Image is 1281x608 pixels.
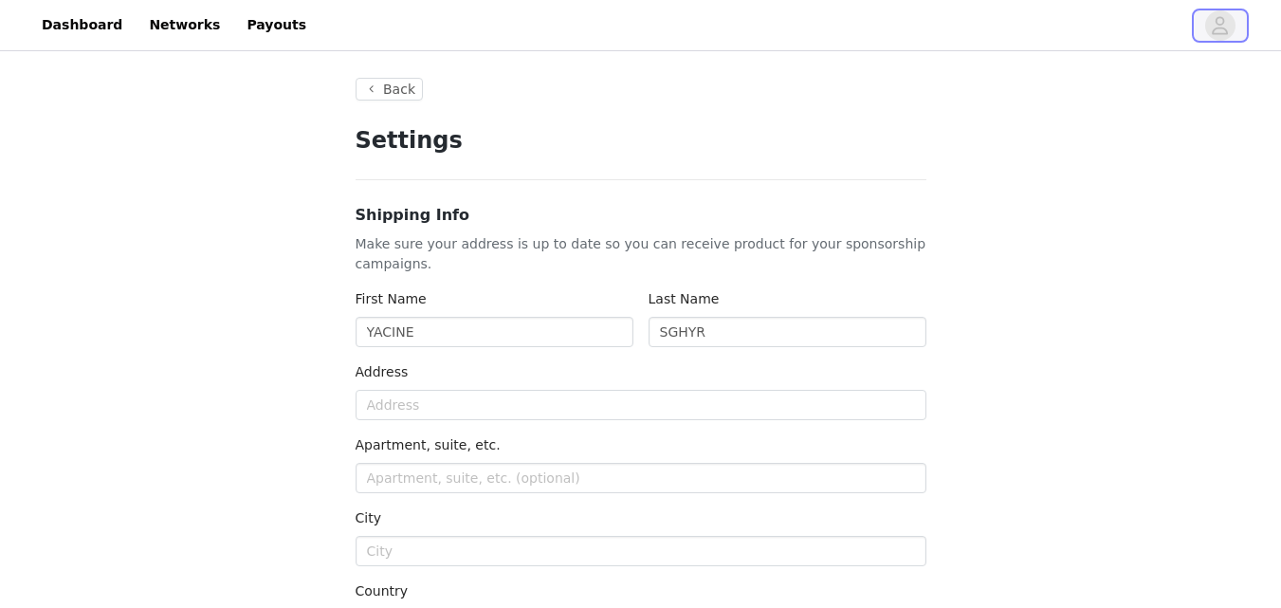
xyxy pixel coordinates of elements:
[649,291,720,306] label: Last Name
[356,437,501,452] label: Apartment, suite, etc.
[356,364,409,379] label: Address
[1211,10,1229,41] div: avatar
[235,4,318,46] a: Payouts
[356,390,926,420] input: Address
[356,204,926,227] h3: Shipping Info
[356,291,427,306] label: First Name
[356,536,926,566] input: City
[356,463,926,493] input: Apartment, suite, etc. (optional)
[356,510,381,525] label: City
[356,583,409,599] label: Country
[356,234,926,274] p: Make sure your address is up to date so you can receive product for your sponsorship campaigns.
[356,123,926,157] h1: Settings
[30,4,134,46] a: Dashboard
[137,4,231,46] a: Networks
[356,78,424,101] button: Back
